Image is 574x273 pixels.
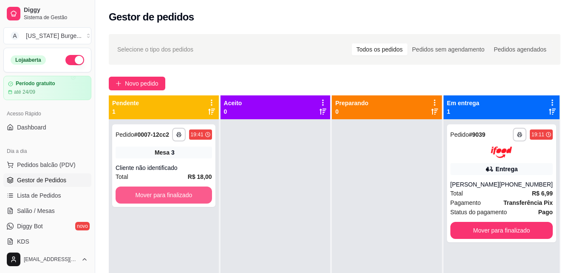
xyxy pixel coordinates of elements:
[3,107,91,121] div: Acesso Rápido
[116,131,134,138] span: Pedido
[17,176,66,184] span: Gestor de Pedidos
[495,165,517,173] div: Entrega
[532,131,544,138] div: 19:11
[532,190,553,197] strong: R$ 6,99
[112,99,139,107] p: Pendente
[450,222,553,239] button: Mover para finalizado
[65,55,84,65] button: Alterar Status
[116,172,128,181] span: Total
[3,144,91,158] div: Dia a dia
[17,123,46,132] span: Dashboard
[112,107,139,116] p: 1
[3,27,91,44] button: Select a team
[450,207,507,217] span: Status do pagamento
[499,180,553,189] div: [PHONE_NUMBER]
[3,204,91,218] a: Salão / Mesas
[335,99,368,107] p: Preparando
[3,189,91,202] a: Lista de Pedidos
[3,219,91,233] a: Diggy Botnovo
[109,10,194,24] h2: Gestor de pedidos
[16,80,55,87] article: Período gratuito
[447,99,479,107] p: Em entrega
[191,131,204,138] div: 19:41
[3,121,91,134] a: Dashboard
[503,199,553,206] strong: Transferência Pix
[469,131,485,138] strong: # 9039
[3,235,91,248] a: KDS
[17,222,43,230] span: Diggy Bot
[450,180,499,189] div: [PERSON_NAME]
[3,3,91,24] a: DiggySistema de Gestão
[3,173,91,187] a: Gestor de Pedidos
[450,189,463,198] span: Total
[116,80,122,86] span: plus
[352,43,407,55] div: Todos os pedidos
[109,77,165,90] button: Novo pedido
[450,198,481,207] span: Pagamento
[24,6,88,14] span: Diggy
[17,207,55,215] span: Salão / Mesas
[450,131,469,138] span: Pedido
[125,79,158,88] span: Novo pedido
[489,43,551,55] div: Pedidos agendados
[447,107,479,116] p: 1
[17,191,61,200] span: Lista de Pedidos
[407,43,489,55] div: Pedidos sem agendamento
[3,158,91,172] button: Pedidos balcão (PDV)
[188,173,212,180] strong: R$ 18,00
[116,164,212,172] div: Cliente não identificado
[155,148,170,157] span: Mesa
[171,148,175,157] div: 3
[538,209,553,216] strong: Pago
[3,76,91,100] a: Período gratuitoaté 24/09
[14,89,35,95] article: até 24/09
[17,237,29,246] span: KDS
[491,147,512,158] img: ifood
[26,32,82,40] div: [US_STATE] Burge ...
[11,55,46,65] div: Loja aberta
[335,107,368,116] p: 0
[17,161,76,169] span: Pedidos balcão (PDV)
[117,45,193,54] span: Selecione o tipo dos pedidos
[24,14,88,21] span: Sistema de Gestão
[3,249,91,270] button: [EMAIL_ADDRESS][DOMAIN_NAME]
[116,187,212,204] button: Mover para finalizado
[134,131,170,138] strong: # 0007-12cc2
[224,107,242,116] p: 0
[24,256,78,263] span: [EMAIL_ADDRESS][DOMAIN_NAME]
[11,32,19,40] span: A
[224,99,242,107] p: Aceito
